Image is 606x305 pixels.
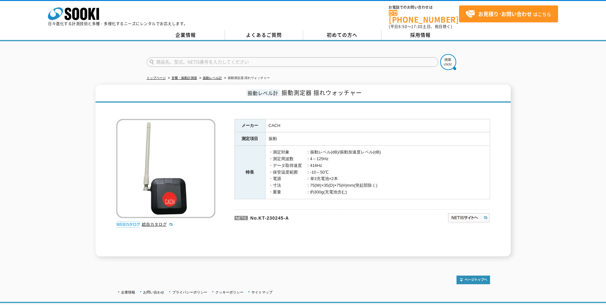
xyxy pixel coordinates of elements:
span: 8:50 [398,24,407,29]
th: メーカー [234,119,265,132]
li: 振動測定器 揺れウォッチャー [223,75,270,82]
a: 採用情報 [381,30,460,40]
a: お問い合わせ [143,290,164,294]
td: CACH [265,119,490,132]
a: 総合カタログ [142,222,173,227]
a: 振動レベル計 [203,76,222,80]
img: btn_search.png [440,54,456,70]
span: はこちら [465,9,551,19]
td: ・測定対象 ：振動レベル(dB)/振動加速度レベル(dB) ・測定周波数 ：4～125Hz ・データ取得速度 ：416Hz ・保管温度範囲 ：-10～50℃ ・電源 ：単3充電池×2本 ・寸法 ... [265,146,490,199]
input: 商品名、型式、NETIS番号を入力してください [147,57,438,67]
span: 振動レベル計 [246,89,280,97]
span: 初めての方へ [327,31,357,38]
a: 音響・振動計測器 [172,76,197,80]
span: 17:30 [411,24,423,29]
a: サイトマップ [251,290,272,294]
th: 特長 [234,146,265,199]
span: お電話でのお問い合わせは [389,5,459,9]
img: NETISサイトへ [448,213,490,223]
a: お見積り･お問い合わせはこちら [459,5,558,22]
a: 企業情報 [121,290,135,294]
p: No.KT-230245-A [234,209,386,225]
th: 測定項目 [234,132,265,146]
p: 日々進化する計測技術と多種・多様化するニーズにレンタルでお応えします。 [48,22,188,26]
img: 振動測定器 揺れウォッチャー [116,119,215,218]
a: 初めての方へ [303,30,381,40]
strong: お見積り･お問い合わせ [478,10,532,18]
span: (平日 ～ 土日、祝日除く) [389,24,452,29]
a: クッキーポリシー [215,290,243,294]
a: [PHONE_NUMBER] [389,10,459,23]
img: webカタログ [116,221,140,228]
a: 企業情報 [147,30,225,40]
td: 振動 [265,132,490,146]
a: トップページ [147,76,166,80]
a: プライバシーポリシー [172,290,207,294]
span: 振動測定器 揺れウォッチャー [281,88,362,97]
img: トップページへ [456,276,490,284]
a: よくあるご質問 [225,30,303,40]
